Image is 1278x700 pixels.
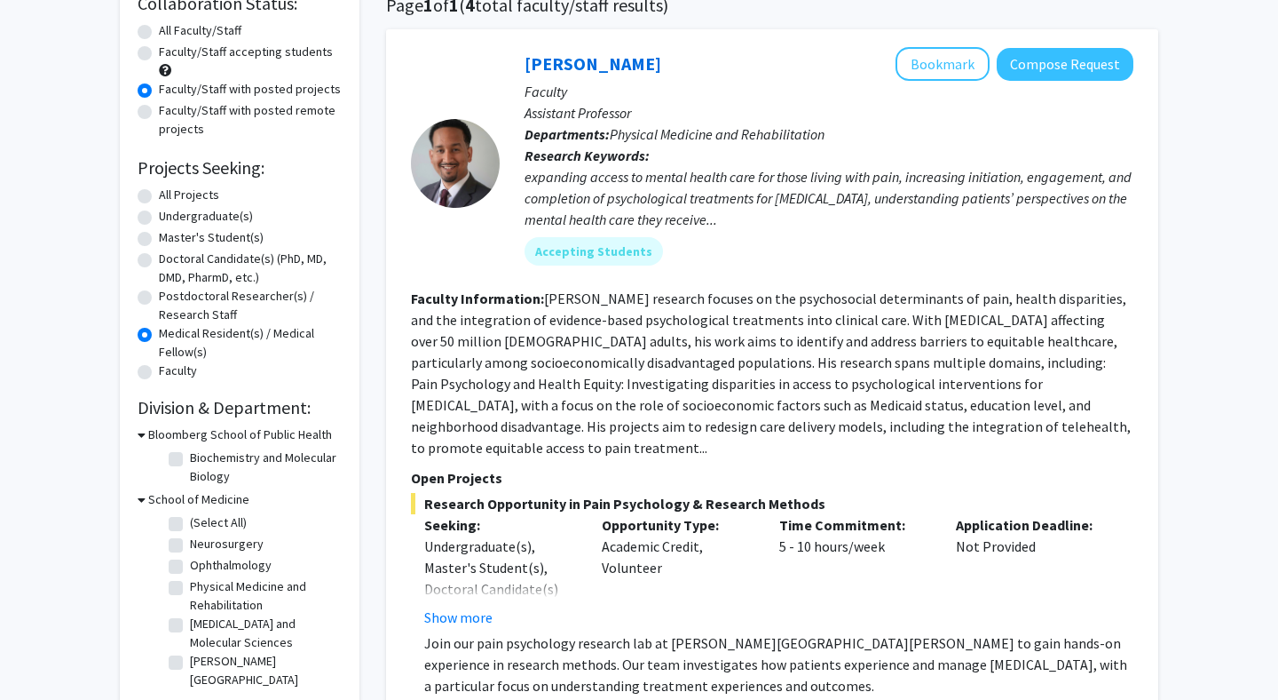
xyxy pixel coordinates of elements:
[190,535,264,553] label: Neurosurgery
[411,290,1131,457] fg-read-more: [PERSON_NAME] research focuses on the psychosocial determinants of pain, health disparities, and ...
[159,207,253,226] label: Undergraduate(s)
[159,101,342,139] label: Faculty/Staff with posted remote projects
[424,607,493,628] button: Show more
[525,166,1133,230] div: expanding access to mental health care for those living with pain, increasing initiation, engagem...
[411,290,544,307] b: Faculty Information:
[138,157,342,179] h2: Projects Seeking:
[148,426,332,444] h3: Bloomberg School of Public Health
[525,102,1133,123] p: Assistant Professor
[190,556,272,575] label: Ophthalmology
[424,514,575,536] p: Seeking:
[525,147,650,164] b: Research Keywords:
[159,287,342,324] label: Postdoctoral Researcher(s) / Research Staff
[159,186,219,204] label: All Projects
[766,514,943,628] div: 5 - 10 hours/week
[190,577,337,615] label: Physical Medicine and Rehabilitation
[159,362,197,380] label: Faculty
[997,48,1133,81] button: Compose Request to Fenan Rassu
[411,493,1133,514] span: Research Opportunity in Pain Psychology & Research Methods
[411,467,1133,489] p: Open Projects
[190,615,337,652] label: [MEDICAL_DATA] and Molecular Sciences
[138,397,342,418] h2: Division & Department:
[159,228,264,247] label: Master's Student(s)
[525,52,661,75] a: [PERSON_NAME]
[190,449,337,486] label: Biochemistry and Molecular Biology
[956,514,1107,536] p: Application Deadline:
[424,632,1133,696] p: Join our pain psychology research lab at [PERSON_NAME][GEOGRAPHIC_DATA][PERSON_NAME] to gain hand...
[779,514,930,536] p: Time Commitment:
[525,125,610,143] b: Departments:
[602,514,753,536] p: Opportunity Type:
[943,514,1120,628] div: Not Provided
[13,620,75,687] iframe: Chat
[525,237,663,266] mat-chip: Accepting Students
[159,80,341,99] label: Faculty/Staff with posted projects
[525,81,1133,102] p: Faculty
[895,47,990,81] button: Add Fenan Rassu to Bookmarks
[159,21,241,40] label: All Faculty/Staff
[148,490,249,509] h3: School of Medicine
[159,43,333,61] label: Faculty/Staff accepting students
[190,513,247,532] label: (Select All)
[610,125,824,143] span: Physical Medicine and Rehabilitation
[159,250,342,287] label: Doctoral Candidate(s) (PhD, MD, DMD, PharmD, etc.)
[159,324,342,362] label: Medical Resident(s) / Medical Fellow(s)
[588,514,766,628] div: Academic Credit, Volunteer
